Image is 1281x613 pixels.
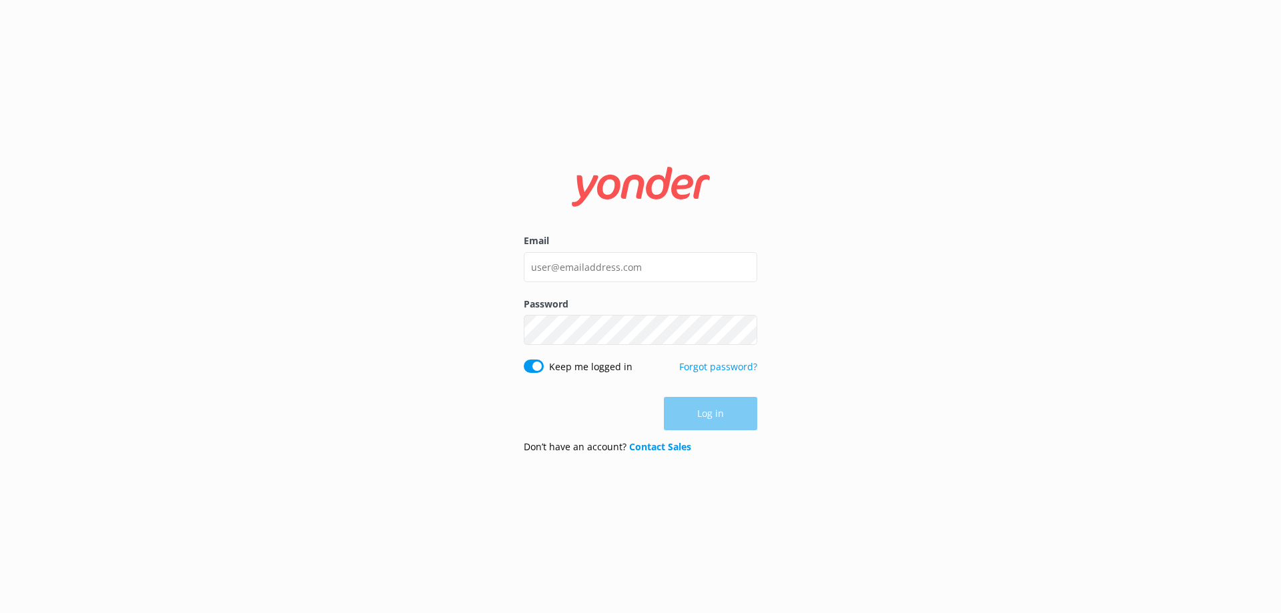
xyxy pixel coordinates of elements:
label: Keep me logged in [549,360,632,374]
a: Contact Sales [629,440,691,453]
a: Forgot password? [679,360,757,373]
label: Email [524,233,757,248]
label: Password [524,297,757,312]
p: Don’t have an account? [524,440,691,454]
button: Show password [731,317,757,344]
input: user@emailaddress.com [524,252,757,282]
